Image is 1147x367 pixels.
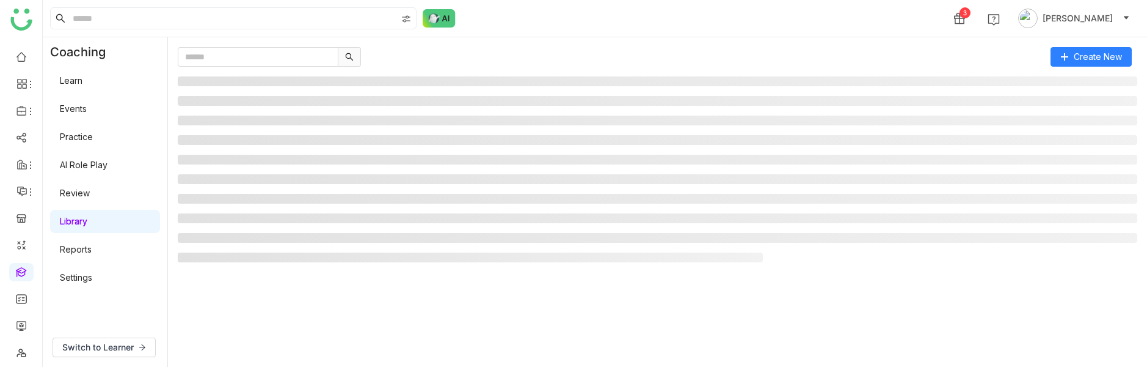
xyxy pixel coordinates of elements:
a: Settings [60,272,92,283]
div: Coaching [43,37,124,67]
span: Switch to Learner [62,341,134,354]
img: search-type.svg [401,14,411,24]
span: Create New [1074,50,1122,64]
button: Create New [1051,47,1132,67]
img: help.svg [988,13,1000,26]
img: avatar [1018,9,1038,28]
button: [PERSON_NAME] [1016,9,1132,28]
button: Switch to Learner [53,338,156,357]
a: Reports [60,244,92,254]
a: Review [60,188,90,198]
img: ask-buddy-normal.svg [423,9,456,28]
a: Library [60,216,87,226]
img: logo [10,9,32,31]
a: Learn [60,75,82,86]
div: 3 [959,7,970,18]
a: AI Role Play [60,160,107,170]
span: [PERSON_NAME] [1043,12,1113,25]
a: Practice [60,132,93,142]
a: Events [60,103,87,114]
